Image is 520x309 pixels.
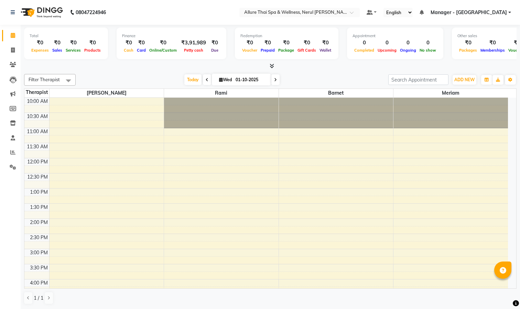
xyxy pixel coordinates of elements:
[25,143,49,150] div: 11:30 AM
[453,75,476,85] button: ADD NEW
[398,48,418,53] span: Ongoing
[209,48,220,53] span: Due
[25,113,49,120] div: 10:30 AM
[353,39,376,47] div: 0
[122,33,221,39] div: Finance
[376,48,398,53] span: Upcoming
[51,48,64,53] span: Sales
[418,48,438,53] span: No show
[491,281,513,302] iframe: chat widget
[240,39,259,47] div: ₹0
[184,74,202,85] span: Today
[29,219,49,226] div: 2:00 PM
[29,204,49,211] div: 1:30 PM
[29,189,49,196] div: 1:00 PM
[29,279,49,287] div: 4:00 PM
[29,77,60,82] span: Filter Therapist
[26,158,49,166] div: 12:00 PM
[259,48,277,53] span: Prepaid
[388,74,448,85] input: Search Appointment
[25,128,49,135] div: 11:00 AM
[279,89,393,97] span: Barnet
[234,75,268,85] input: 2025-10-01
[418,39,438,47] div: 0
[240,48,259,53] span: Voucher
[296,39,318,47] div: ₹0
[277,39,296,47] div: ₹0
[277,48,296,53] span: Package
[431,9,507,16] span: Manager - [GEOGRAPHIC_DATA]
[83,48,102,53] span: Products
[318,39,333,47] div: ₹0
[29,234,49,241] div: 2:30 PM
[135,39,148,47] div: ₹0
[24,89,49,96] div: Therapist
[29,249,49,256] div: 3:00 PM
[454,77,475,82] span: ADD NEW
[353,48,376,53] span: Completed
[50,89,164,97] span: [PERSON_NAME]
[296,48,318,53] span: Gift Cards
[135,48,148,53] span: Card
[479,39,507,47] div: ₹0
[376,39,398,47] div: 0
[393,89,508,97] span: Meriam
[64,39,83,47] div: ₹0
[18,3,65,22] img: logo
[30,33,102,39] div: Total
[178,39,209,47] div: ₹3,91,989
[148,39,178,47] div: ₹0
[26,173,49,181] div: 12:30 PM
[182,48,205,53] span: Petty cash
[259,39,277,47] div: ₹0
[64,48,83,53] span: Services
[209,39,221,47] div: ₹0
[122,39,135,47] div: ₹0
[30,39,51,47] div: ₹0
[83,39,102,47] div: ₹0
[240,33,333,39] div: Redemption
[76,3,106,22] b: 08047224946
[479,48,507,53] span: Memberships
[148,48,178,53] span: Online/Custom
[30,48,51,53] span: Expenses
[217,77,234,82] span: Wed
[25,98,49,105] div: 10:00 AM
[457,39,479,47] div: ₹0
[29,264,49,271] div: 3:30 PM
[457,48,479,53] span: Packages
[318,48,333,53] span: Wallet
[353,33,438,39] div: Appointment
[164,89,279,97] span: Rami
[51,39,64,47] div: ₹0
[398,39,418,47] div: 0
[34,295,43,302] span: 1 / 1
[122,48,135,53] span: Cash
